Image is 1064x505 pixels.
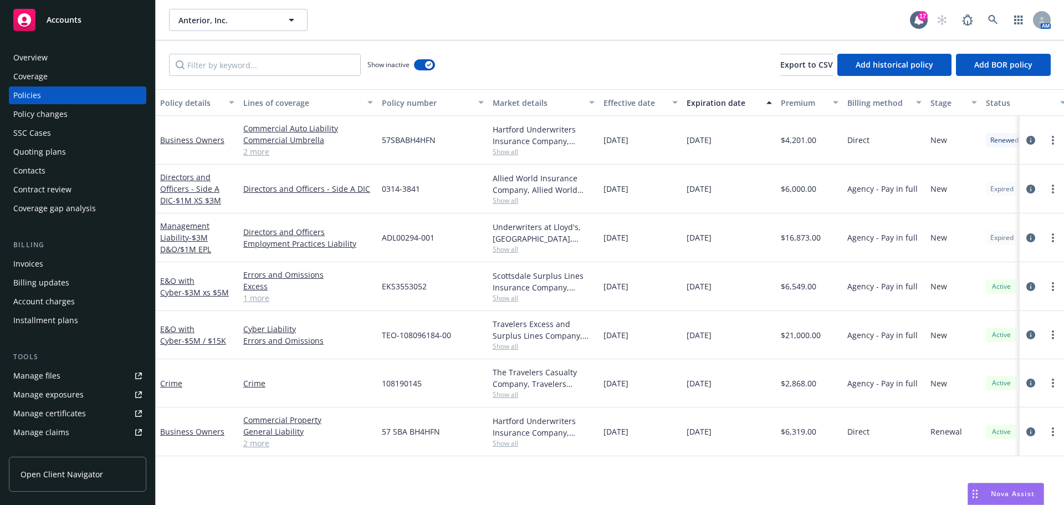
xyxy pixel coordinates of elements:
span: ADL00294-001 [382,232,434,243]
a: Coverage gap analysis [9,200,146,217]
span: - $5M / $15K [182,335,226,346]
a: Employment Practices Liability [243,238,373,249]
div: Manage files [13,367,60,385]
div: Installment plans [13,312,78,329]
span: $6,549.00 [781,280,816,292]
span: Show inactive [367,60,410,69]
span: $16,873.00 [781,232,821,243]
span: [DATE] [603,426,628,437]
span: Agency - Pay in full [847,183,918,195]
div: Manage certificates [13,405,86,422]
a: Manage exposures [9,386,146,404]
span: New [930,329,947,341]
span: Accounts [47,16,81,24]
span: [DATE] [687,183,712,195]
a: Crime [243,378,373,389]
span: Show all [493,438,595,448]
span: 57SBABH4HFN [382,134,436,146]
button: Effective date [599,89,682,116]
button: Premium [776,89,843,116]
span: - $1M XS $3M [173,195,221,206]
a: circleInformation [1024,134,1037,147]
a: more [1046,425,1060,438]
div: Contacts [13,162,45,180]
span: $6,319.00 [781,426,816,437]
button: Billing method [843,89,926,116]
div: Allied World Insurance Company, Allied World Assurance Company (AWAC), RT Specialty Insurance Ser... [493,172,595,196]
div: Policies [13,86,41,104]
a: Start snowing [931,9,953,31]
span: [DATE] [687,134,712,146]
span: Expired [990,233,1014,243]
button: Nova Assist [968,483,1044,505]
div: Lines of coverage [243,97,361,109]
a: SSC Cases [9,124,146,142]
a: Manage files [9,367,146,385]
a: Accounts [9,4,146,35]
span: Agency - Pay in full [847,378,918,389]
span: [DATE] [603,378,628,389]
span: [DATE] [687,232,712,243]
a: Commercial Auto Liability [243,123,373,134]
a: Manage claims [9,424,146,441]
div: Scottsdale Surplus Lines Insurance Company, Scottsdale Insurance Company (Nationwide), RT Special... [493,270,595,293]
span: EKS3553052 [382,280,427,292]
a: circleInformation [1024,182,1037,196]
div: Drag to move [968,483,982,504]
div: Manage claims [13,424,69,441]
span: Direct [847,134,869,146]
span: New [930,280,947,292]
div: Overview [13,49,48,67]
a: Business Owners [160,135,224,145]
span: Expired [990,184,1014,194]
a: Manage certificates [9,405,146,422]
a: circleInformation [1024,328,1037,341]
div: The Travelers Casualty Company, Travelers Insurance [493,366,595,390]
div: Stage [930,97,965,109]
span: [DATE] [687,329,712,341]
span: 57 SBA BH4HFN [382,426,440,437]
a: Quoting plans [9,143,146,161]
button: Add BOR policy [956,54,1051,76]
div: Status [986,97,1053,109]
div: Expiration date [687,97,760,109]
a: Policy changes [9,105,146,123]
a: Billing updates [9,274,146,292]
span: Nova Assist [991,489,1035,498]
a: Invoices [9,255,146,273]
div: Tools [9,351,146,363]
div: Contract review [13,181,71,198]
button: Lines of coverage [239,89,377,116]
button: Market details [488,89,599,116]
span: $6,000.00 [781,183,816,195]
div: 17 [918,11,928,21]
span: TEO-108096184-00 [382,329,451,341]
button: Add historical policy [837,54,952,76]
span: 108190145 [382,378,422,389]
span: 0314-3841 [382,183,420,195]
div: Manage exposures [13,386,84,404]
button: Policy details [156,89,239,116]
a: Commercial Umbrella [243,134,373,146]
span: - $3M xs $5M [182,287,229,298]
a: General Liability [243,426,373,437]
a: Errors and Omissions [243,269,373,280]
span: $21,000.00 [781,329,821,341]
span: Agency - Pay in full [847,232,918,243]
div: Effective date [603,97,666,109]
span: Anterior, Inc. [178,14,274,26]
span: Add BOR policy [974,59,1032,70]
div: Hartford Underwriters Insurance Company, Hartford Insurance Group [493,124,595,147]
a: more [1046,182,1060,196]
span: Open Client Navigator [21,468,103,480]
button: Expiration date [682,89,776,116]
span: [DATE] [603,134,628,146]
a: Coverage [9,68,146,85]
a: Installment plans [9,312,146,329]
div: Coverage [13,68,48,85]
span: Agency - Pay in full [847,280,918,292]
div: Coverage gap analysis [13,200,96,217]
a: 2 more [243,437,373,449]
div: Travelers Excess and Surplus Lines Company, Travelers Insurance, RT Specialty Insurance Services,... [493,318,595,341]
span: New [930,134,947,146]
